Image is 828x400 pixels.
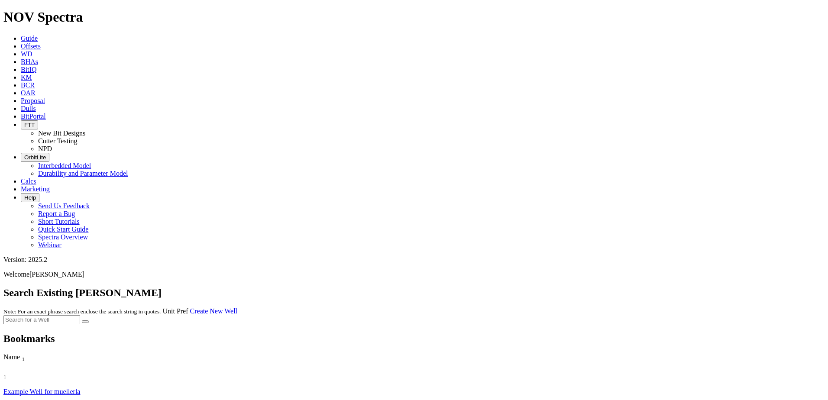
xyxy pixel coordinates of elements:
a: Send Us Feedback [38,202,90,210]
div: Sort None [3,371,47,388]
a: Unit Pref [162,307,188,315]
a: WD [21,50,32,58]
a: BCR [21,81,35,89]
a: Guide [21,35,38,42]
a: Report a Bug [38,210,75,217]
a: BitIQ [21,66,36,73]
a: OAR [21,89,36,97]
a: Spectra Overview [38,233,88,241]
p: Welcome [3,271,825,278]
input: Search for a Well [3,315,80,324]
a: Offsets [21,42,41,50]
button: Help [21,193,39,202]
button: FTT [21,120,38,129]
a: New Bit Designs [38,129,85,137]
span: Sort None [3,371,6,378]
span: OrbitLite [24,154,46,161]
div: Sort None [3,353,767,371]
sub: 1 [22,356,25,362]
a: BitPortal [21,113,46,120]
div: Name Sort None [3,353,767,363]
small: Note: For an exact phrase search enclose the search string in quotes. [3,308,161,315]
a: KM [21,74,32,81]
a: Example Well for muellerla [3,388,80,395]
div: Version: 2025.2 [3,256,825,264]
a: Webinar [38,241,61,248]
div: Column Menu [3,380,47,388]
a: Durability and Parameter Model [38,170,128,177]
span: [PERSON_NAME] [29,271,84,278]
sub: 1 [3,373,6,380]
a: Create New Well [190,307,237,315]
a: Marketing [21,185,50,193]
a: Dulls [21,105,36,112]
h1: NOV Spectra [3,9,825,25]
a: Cutter Testing [38,137,78,145]
a: Interbedded Model [38,162,91,169]
span: Name [3,353,20,361]
span: FTT [24,122,35,128]
h2: Search Existing [PERSON_NAME] [3,287,825,299]
a: Quick Start Guide [38,226,88,233]
h2: Bookmarks [3,333,825,345]
button: OrbitLite [21,153,49,162]
a: Calcs [21,177,36,185]
span: Sort None [22,353,25,361]
a: Proposal [21,97,45,104]
div: Column Menu [3,363,767,371]
a: Short Tutorials [38,218,80,225]
span: Help [24,194,36,201]
a: NPD [38,145,52,152]
div: Sort None [3,371,47,380]
a: BHAs [21,58,38,65]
